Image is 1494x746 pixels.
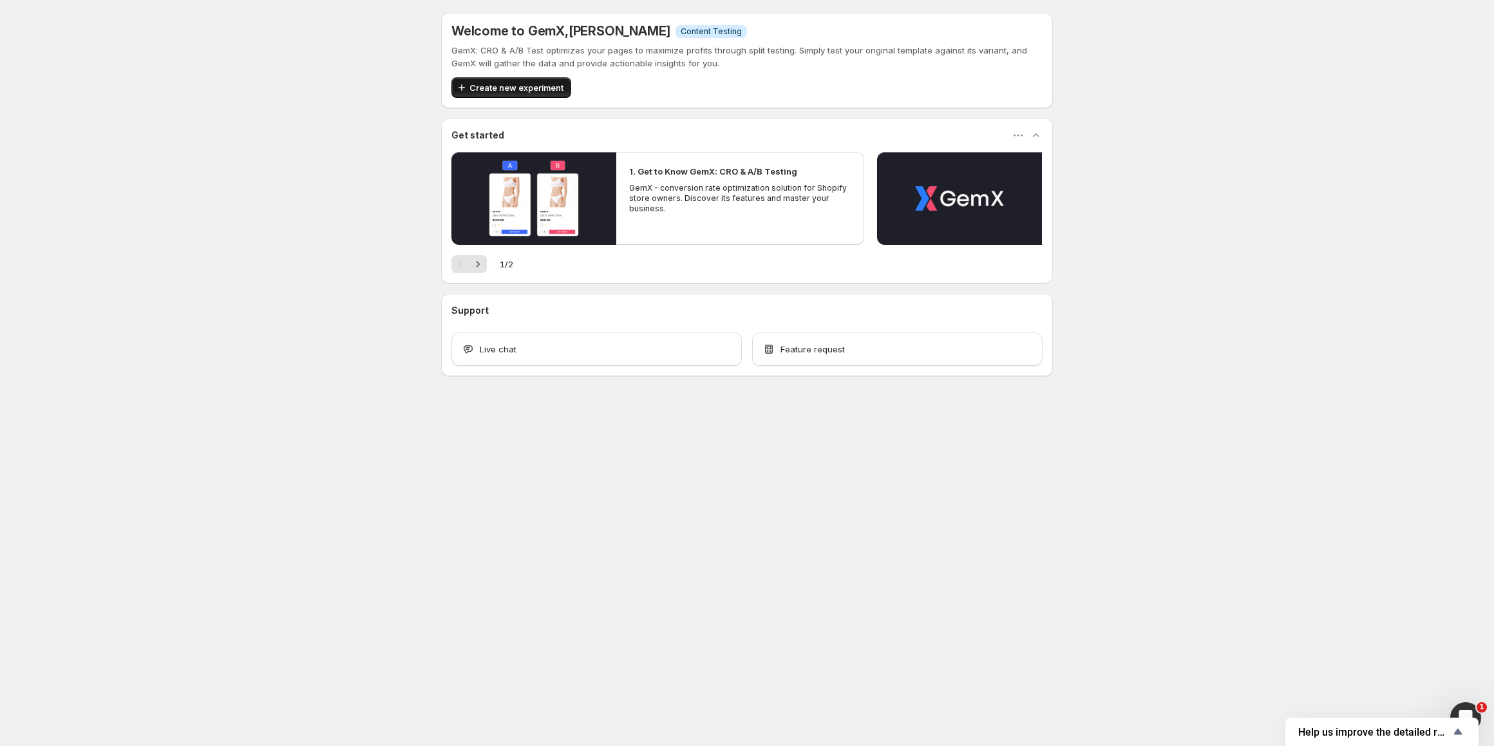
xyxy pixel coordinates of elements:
span: Create new experiment [469,81,563,94]
span: 1 / 2 [500,258,513,271]
span: Feature request [780,343,845,356]
p: GemX - conversion rate optimization solution for Shopify store owners. Discover its features and ... [629,183,851,214]
iframe: Intercom live chat [1450,702,1481,733]
button: Show survey - Help us improve the detailed report for A/B campaigns [1298,724,1466,740]
span: Content Testing [681,26,742,37]
h3: Support [451,304,489,317]
button: Play video [451,152,616,245]
span: Help us improve the detailed report for A/B campaigns [1298,726,1450,738]
p: GemX: CRO & A/B Test optimizes your pages to maximize profits through split testing. Simply test ... [451,44,1043,70]
button: Next [469,255,487,273]
button: Create new experiment [451,77,571,98]
nav: Pagination [451,255,487,273]
button: Play video [877,152,1042,245]
span: 1 [1477,702,1487,713]
span: , [PERSON_NAME] [565,23,670,39]
h3: Get started [451,129,504,142]
h5: Welcome to GemX [451,23,670,39]
span: Live chat [480,343,516,356]
h2: 1. Get to Know GemX: CRO & A/B Testing [629,165,797,178]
